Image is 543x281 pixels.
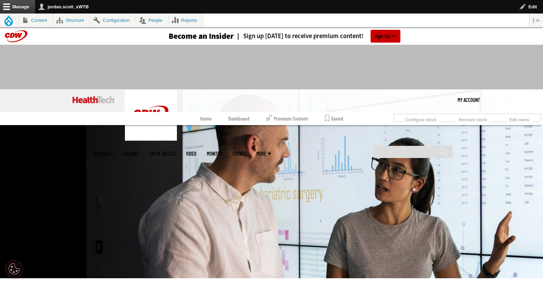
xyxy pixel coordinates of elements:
span: Specialty [93,151,111,156]
span: More [256,151,271,156]
a: Edit menu [507,115,532,123]
a: Sign up [DATE] to receive premium content! [234,33,364,39]
a: Premium Content [266,112,308,125]
a: Configuration [91,14,136,27]
a: Remove block [456,115,490,123]
button: Open Preferences [6,260,23,278]
span: Topics [70,151,83,156]
a: Events [233,151,246,156]
a: Content [19,14,53,27]
a: Become an Insider [143,32,234,40]
h3: Become an Insider [169,32,234,40]
a: Home [200,112,212,125]
a: People [136,14,169,27]
a: MonITor [207,151,222,156]
a: Configure block [402,115,439,123]
a: Dashboard [228,112,249,125]
img: Home [125,89,177,141]
a: Sign Up [371,30,400,43]
a: Video [186,151,196,156]
a: Saved [325,112,343,125]
a: Features [122,151,139,156]
a: Structure [53,14,90,27]
a: Reports [169,14,203,27]
div: User menu [458,89,480,110]
a: CDW [125,135,177,142]
a: My Account [458,89,480,110]
img: Home [73,96,114,103]
a: Tips & Tactics [149,151,176,156]
button: Vertical orientation [529,14,543,27]
iframe: advertisement [145,52,398,83]
div: Cookie Settings [6,260,23,278]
